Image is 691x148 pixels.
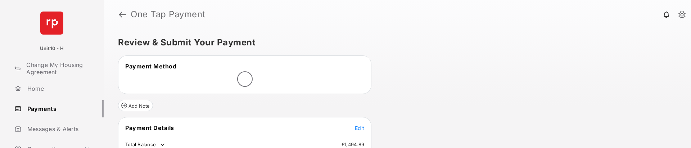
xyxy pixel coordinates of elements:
td: £1,494.89 [341,141,365,148]
button: Add Note [118,100,153,111]
span: Payment Method [125,63,176,70]
h5: Review & Submit Your Payment [118,38,671,47]
a: Payments [12,100,104,117]
strong: One Tap Payment [131,10,206,19]
span: Payment Details [125,124,174,131]
span: Edit [355,125,364,131]
button: Edit [355,124,364,131]
img: svg+xml;base64,PHN2ZyB4bWxucz0iaHR0cDovL3d3dy53My5vcmcvMjAwMC9zdmciIHdpZHRoPSI2NCIgaGVpZ2h0PSI2NC... [40,12,63,35]
a: Home [12,80,104,97]
p: Unit10 - H [40,45,64,52]
a: Change My Housing Agreement [12,60,104,77]
a: Messages & Alerts [12,120,104,138]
